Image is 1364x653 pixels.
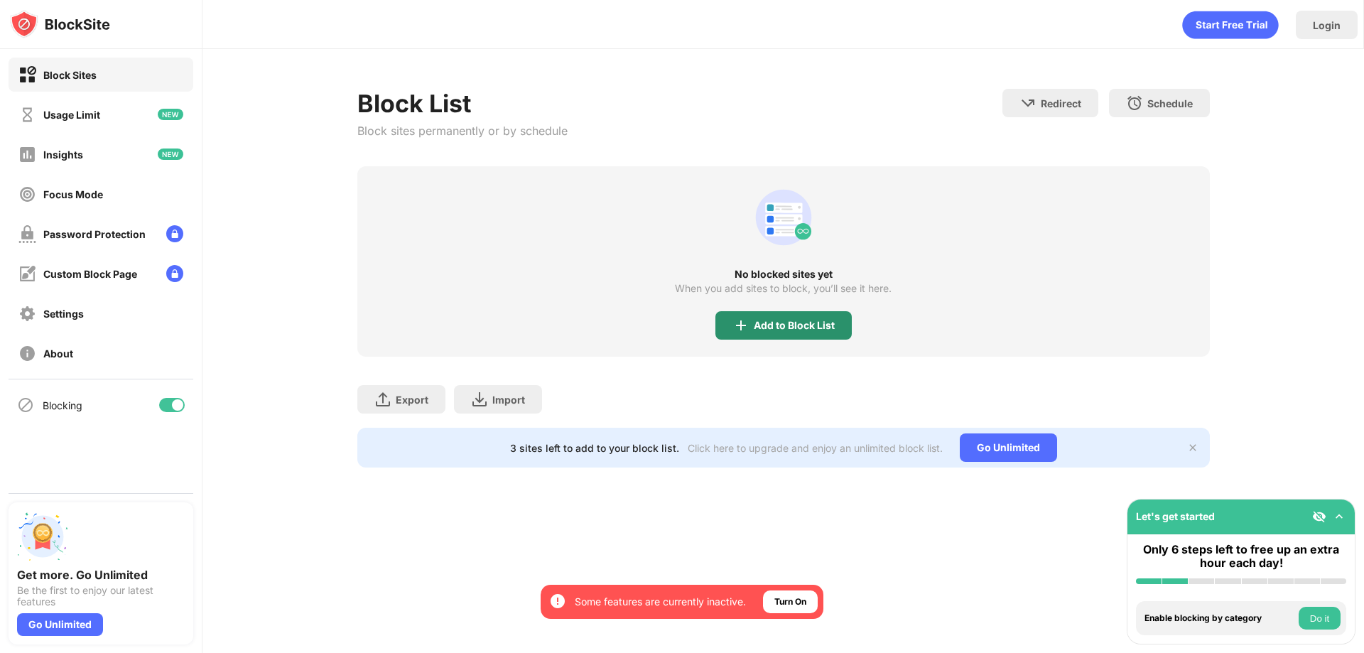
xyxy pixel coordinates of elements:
img: error-circle-white.svg [549,593,566,610]
div: Blocking [43,399,82,411]
div: Password Protection [43,228,146,240]
img: focus-off.svg [18,185,36,203]
img: omni-setup-toggle.svg [1332,509,1346,524]
div: No blocked sites yet [357,269,1210,280]
div: animation [1182,11,1279,39]
img: blocking-icon.svg [17,396,34,414]
div: Redirect [1041,97,1081,109]
div: About [43,347,73,360]
img: time-usage-off.svg [18,106,36,124]
div: Import [492,394,525,406]
div: Get more. Go Unlimited [17,568,185,582]
div: Let's get started [1136,510,1215,522]
img: settings-off.svg [18,305,36,323]
img: lock-menu.svg [166,265,183,282]
div: Block List [357,89,568,118]
div: Some features are currently inactive. [575,595,746,609]
div: Block sites permanently or by schedule [357,124,568,138]
div: Settings [43,308,84,320]
div: Login [1313,19,1341,31]
button: Do it [1299,607,1341,630]
div: Go Unlimited [17,613,103,636]
div: When you add sites to block, you’ll see it here. [675,283,892,294]
div: Add to Block List [754,320,835,331]
img: new-icon.svg [158,149,183,160]
div: animation [749,183,818,252]
img: eye-not-visible.svg [1312,509,1326,524]
img: x-button.svg [1187,442,1198,453]
div: Export [396,394,428,406]
div: Custom Block Page [43,268,137,280]
img: new-icon.svg [158,109,183,120]
div: Be the first to enjoy our latest features [17,585,185,608]
div: Block Sites [43,69,97,81]
img: password-protection-off.svg [18,225,36,243]
img: block-on.svg [18,66,36,84]
img: push-unlimited.svg [17,511,68,562]
div: Schedule [1147,97,1193,109]
div: 3 sites left to add to your block list. [510,442,679,454]
img: insights-off.svg [18,146,36,163]
div: Focus Mode [43,188,103,200]
img: lock-menu.svg [166,225,183,242]
div: Go Unlimited [960,433,1057,462]
div: Only 6 steps left to free up an extra hour each day! [1136,543,1346,570]
img: logo-blocksite.svg [10,10,110,38]
div: Enable blocking by category [1144,613,1295,623]
img: about-off.svg [18,345,36,362]
div: Insights [43,149,83,161]
div: Click here to upgrade and enjoy an unlimited block list. [688,442,943,454]
div: Usage Limit [43,109,100,121]
img: customize-block-page-off.svg [18,265,36,283]
div: Turn On [774,595,806,609]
